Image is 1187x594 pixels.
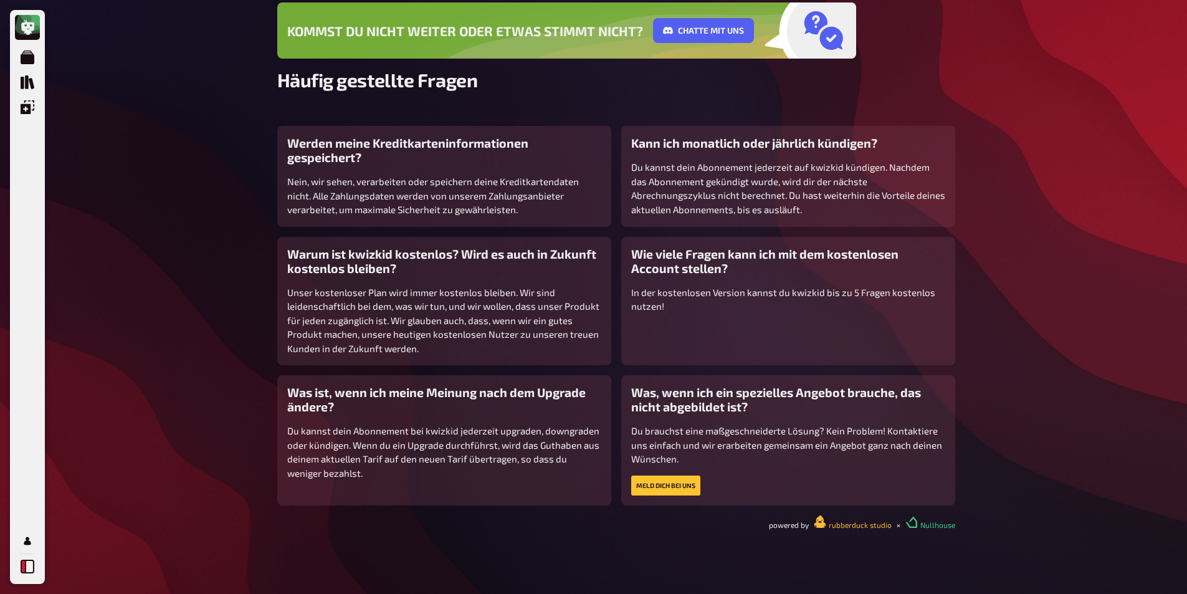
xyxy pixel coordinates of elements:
[631,424,945,466] p: Du brauchst eine maßgeschneiderte Lösung? Kein Problem! Kontaktiere uns einfach und wir erarbeite...
[905,515,955,529] a: Nullhouse
[277,69,955,91] h2: Häufig gestellte Fragen
[631,247,945,275] h3: Wie viele Fragen kann ich mit dem kostenlosen Account stellen?
[287,285,601,356] p: Unser kostenloser Plan wird immer kostenlos bleiben. Wir sind leidenschaftlich bei dem, was wir t...
[287,22,643,40] span: Kommst du nicht weiter oder etwas stimmt nicht?
[631,160,945,216] p: Du kannst dein Abonnement jederzeit auf kwizkid kündigen. Nachdem das Abonnement gekündigt wurde,...
[15,95,40,120] a: Einblendungen
[287,136,601,165] h3: Werden meine Kreditkarteninformationen gespeichert?
[15,70,40,95] a: Quiz Sammlung
[287,175,601,217] p: Nein, wir sehen, verarbeiten oder speichern deine Kreditkartendaten nicht. Alle Zahlungsdaten wer...
[287,424,601,480] p: Du kannst dein Abonnement bei kwizkid jederzeit upgraden, downgraden oder kündigen. Wenn du ein U...
[814,515,892,529] a: rubberduck studio
[277,2,856,59] button: Kommst du nicht weiter oder etwas stimmt nicht?Chatte mit uns
[769,520,809,529] div: powered by
[15,45,40,70] a: Meine Quizze
[277,2,955,59] a: Kommst du nicht weiter oder etwas stimmt nicht?Chatte mit uns
[287,385,601,414] h3: Was ist, wenn ich meine Meinung nach dem Upgrade ändere?
[769,515,955,534] div: ×
[15,529,40,553] a: Profil
[631,476,700,496] button: Meld dich bei uns
[287,247,601,275] h3: Warum ist kwizkid kostenlos? Wird es auch in Zukunft kostenlos bleiben?
[631,136,945,150] h3: Kann ich monatlich oder jährlich kündigen?
[653,18,754,43] button: Chatte mit uns
[631,385,945,414] h3: Was, wenn ich ein spezielles Angebot brauche, das nicht abgebildet ist?
[631,285,945,314] p: In der kostenlosen Version kannst du kwizkid bis zu 5 Fragen kostenlos nutzen!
